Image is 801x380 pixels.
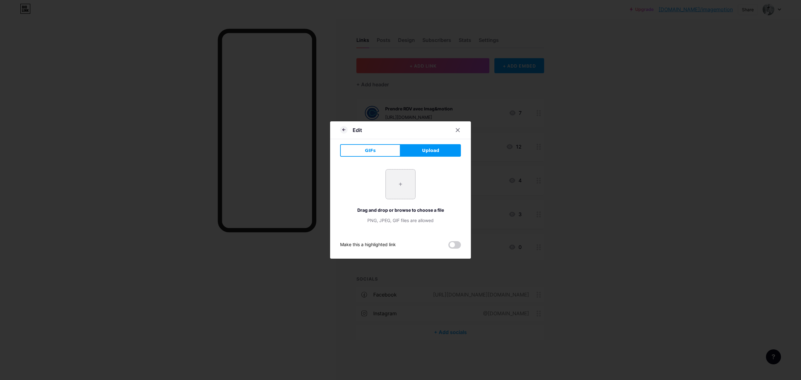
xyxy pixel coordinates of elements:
div: Drag and drop or browse to choose a file [340,207,461,213]
div: Make this a highlighted link [340,241,396,249]
button: Upload [400,144,461,157]
span: GIFs [365,147,376,154]
div: Edit [353,126,362,134]
button: GIFs [340,144,400,157]
div: PNG, JPEG, GIF files are allowed [340,217,461,224]
span: Upload [422,147,439,154]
